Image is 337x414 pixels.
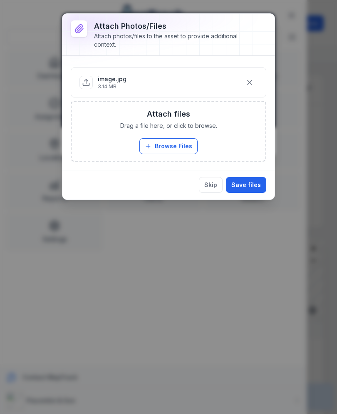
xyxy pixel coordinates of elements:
[94,32,253,49] div: Attach photos/files to the asset to provide additional context.
[139,138,198,154] button: Browse Files
[147,108,190,120] h3: Attach files
[199,177,223,193] button: Skip
[98,75,126,83] p: image.jpg
[98,83,126,90] p: 3.14 MB
[226,177,266,193] button: Save files
[94,20,253,32] h3: Attach photos/files
[120,122,217,130] span: Drag a file here, or click to browse.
